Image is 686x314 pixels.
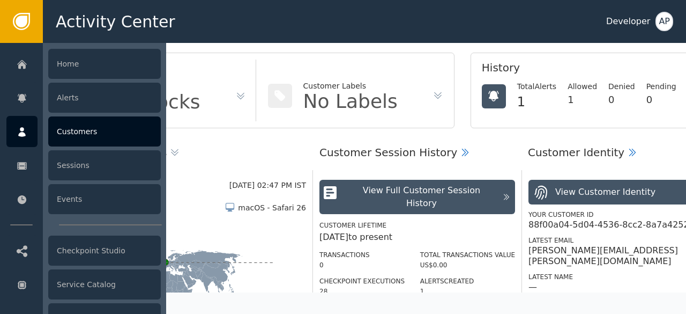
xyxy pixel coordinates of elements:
div: Pending [646,81,676,92]
button: View Full Customer Session History [319,180,515,214]
div: Developer [606,15,650,28]
div: macOS - Safari 26 [238,202,306,214]
div: Allowed [568,81,597,92]
div: Customer Session History [319,144,457,160]
button: AP [655,12,673,31]
div: 1 [517,92,556,112]
div: Home [48,49,161,79]
div: 1 [420,287,515,296]
div: 28 [319,287,405,296]
div: Customers [48,116,161,147]
div: Service Catalog [48,269,161,300]
div: Events [48,184,161,214]
div: US$0.00 [420,260,515,270]
div: No Labels [303,92,398,111]
label: Alerts Created [420,278,474,285]
label: Checkpoint Executions [319,278,405,285]
a: Alerts [6,82,161,113]
a: Customers [6,116,161,147]
div: 1 [568,92,597,107]
div: Customer Identity [528,144,624,160]
a: Service Catalog [6,269,161,300]
div: Alerts [48,83,161,113]
div: 0 [608,92,635,107]
label: Total Transactions Value [420,251,515,259]
div: Denied [608,81,635,92]
span: Activity Center [56,10,175,34]
div: [DATE] to present [319,231,515,244]
div: Customer Labels [303,81,398,92]
label: Customer Lifetime [319,222,386,229]
div: [DATE] 02:47 PM IST [229,180,306,191]
div: Checkpoint Studio [48,236,161,266]
div: 0 [319,260,405,270]
div: Total Alerts [517,81,556,92]
a: Checkpoint Studio [6,235,161,266]
a: Home [6,48,161,79]
div: Sessions [48,150,161,180]
label: Transactions [319,251,370,259]
div: — [528,282,537,293]
div: 0 [646,92,676,107]
a: Events [6,184,161,215]
a: Sessions [6,150,161,181]
div: View Customer Identity [555,186,655,199]
div: View Full Customer Session History [346,184,497,210]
